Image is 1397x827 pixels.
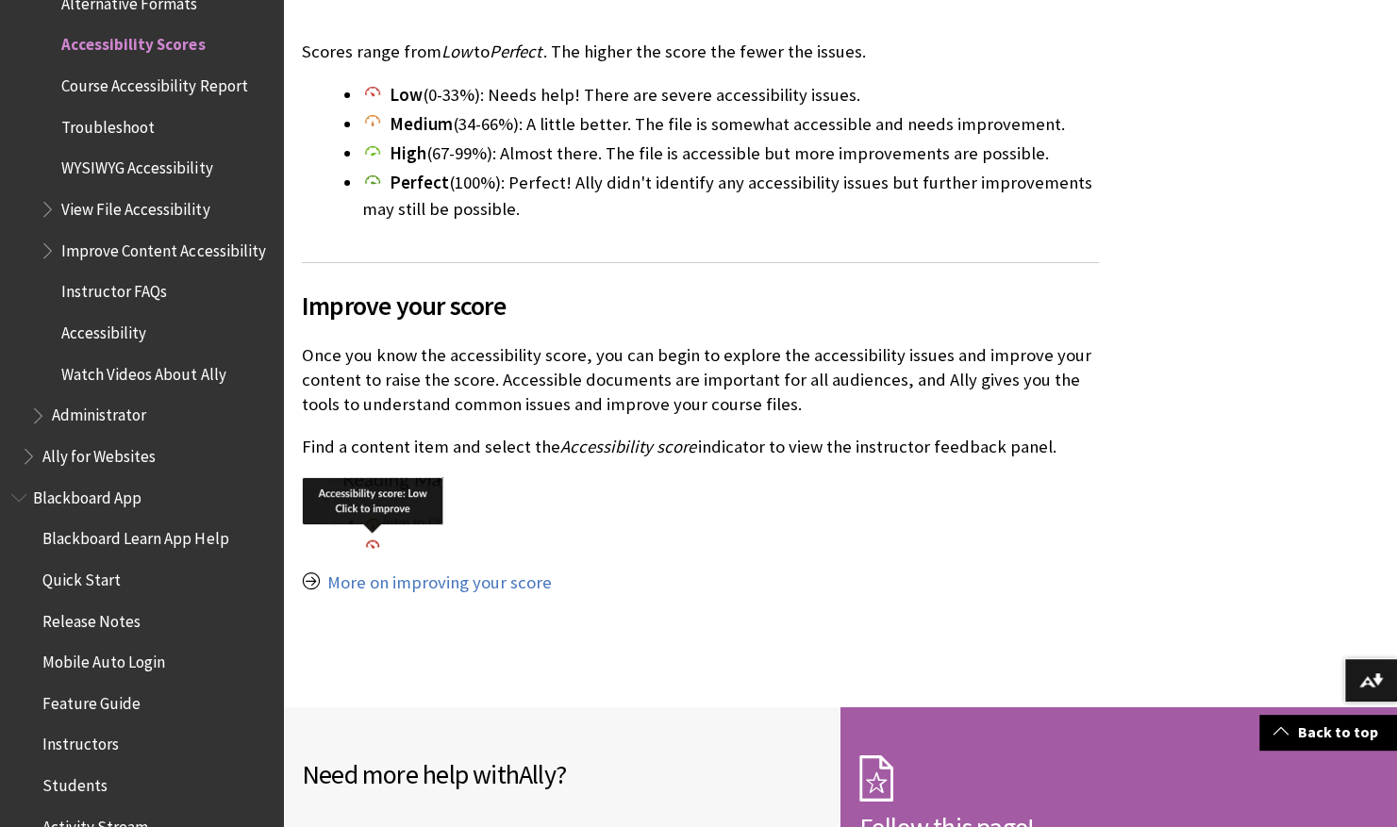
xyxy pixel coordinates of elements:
[859,754,893,802] img: Subscription Icon
[362,111,1099,138] li: (34-66%): A little better. The file is somewhat accessible and needs improvement.
[61,111,155,137] span: Troubleshoot
[61,358,225,384] span: Watch Videos About Ally
[42,440,156,466] span: Ally for Websites
[441,41,472,62] span: Low
[362,170,1099,223] li: (100%): Perfect! Ally didn't identify any accessibility issues but further improvements may still...
[61,235,265,260] span: Improve Content Accessibility
[390,113,453,135] span: Medium
[61,29,205,55] span: Accessibility Scores
[61,153,212,178] span: WYSIWYG Accessibility
[42,522,228,548] span: Blackboard Learn App Help
[302,40,1099,64] p: Scores range from to . The higher the score the fewer the issues.
[61,276,167,302] span: Instructor FAQs
[52,400,146,425] span: Administrator
[42,729,119,754] span: Instructors
[61,193,209,219] span: View File Accessibility
[560,436,696,457] span: Accessibility score
[42,646,165,671] span: Mobile Auto Login
[362,141,1099,167] li: (67-99%): Almost there. The file is accessible but more improvements are possible.
[61,317,146,342] span: Accessibility
[327,571,552,594] a: More on improving your score
[42,564,121,589] span: Quick Start
[42,769,108,795] span: Students
[519,757,556,791] span: Ally
[390,172,449,193] span: Perfect
[302,343,1099,418] p: Once you know the accessibility score, you can begin to explore the accessibility issues and impr...
[42,687,141,713] span: Feature Guide
[390,84,423,106] span: Low
[362,82,1099,108] li: (0-33%): Needs help! There are severe accessibility issues.
[1259,715,1397,750] a: Back to top
[61,70,247,95] span: Course Accessibility Report
[302,754,822,794] h2: Need more help with ?
[490,41,541,62] span: Perfect
[302,286,1099,325] span: Improve your score
[302,435,1099,459] p: Find a content item and select the indicator to view the instructor feedback panel.
[390,142,426,164] span: High
[33,482,141,507] span: Blackboard App
[42,605,141,631] span: Release Notes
